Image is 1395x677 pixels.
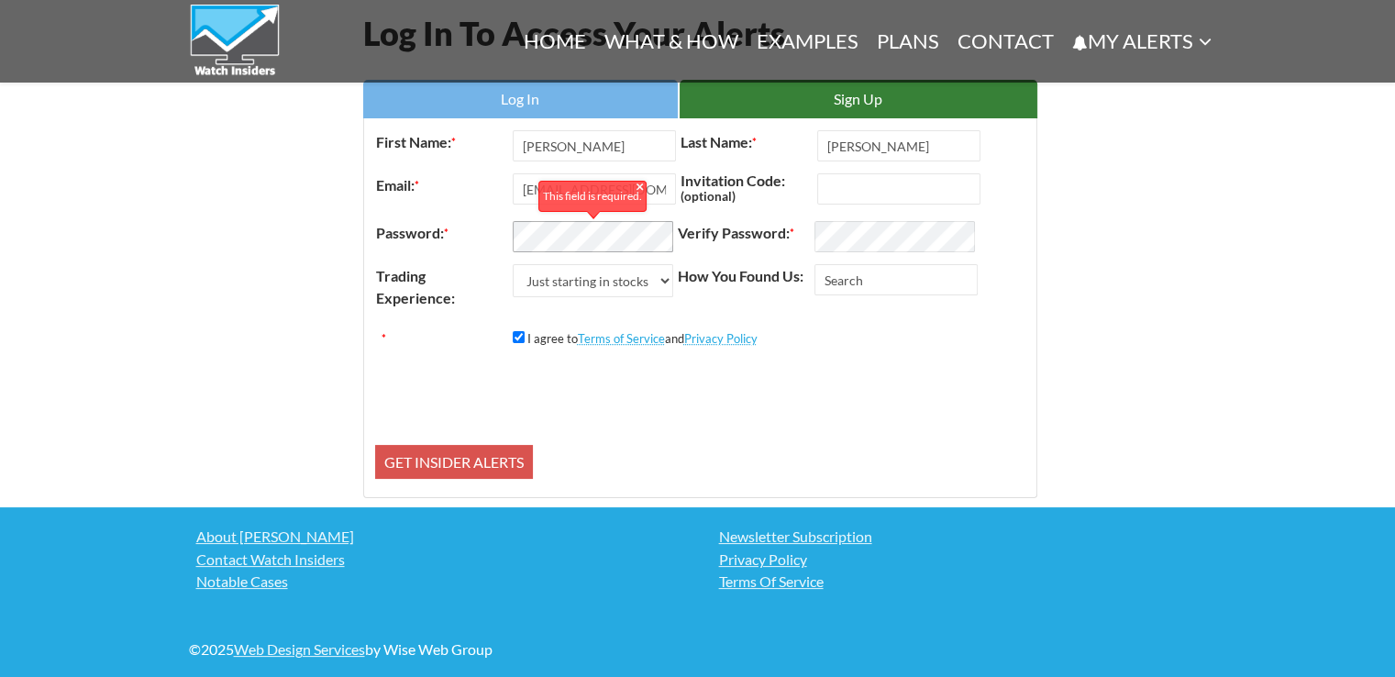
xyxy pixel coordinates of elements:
[375,264,513,310] label: Trading Experience:
[513,364,792,436] iframe: reCAPTCHA
[375,221,513,245] label: Password:
[712,571,1221,593] a: Terms Of Service
[834,90,882,107] span: Sign Up
[527,331,758,346] label: I agree to and
[677,264,814,288] label: How You Found Us:
[684,331,758,346] a: Privacy Policy
[543,189,642,203] span: This field is required.
[677,221,814,245] label: Verify Password:
[712,526,1221,548] a: Newsletter Subscription
[189,526,689,548] a: About [PERSON_NAME]
[712,549,1221,571] a: Privacy Policy
[189,638,689,660] div: © 2025 by Wise Web Group
[681,189,736,204] small: (optional)
[375,445,533,480] input: Get Insider Alerts
[375,173,513,197] label: Email:
[189,549,689,571] a: Contact Watch Insiders
[578,331,665,346] a: Terms of Service
[375,130,513,154] label: First Name:
[189,571,689,593] a: Notable Cases
[501,90,539,107] span: Log In
[680,173,817,205] label: Invitation Code:
[234,640,365,658] a: Web Design Services
[680,130,817,154] label: Last Name:
[636,179,644,194] div: ×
